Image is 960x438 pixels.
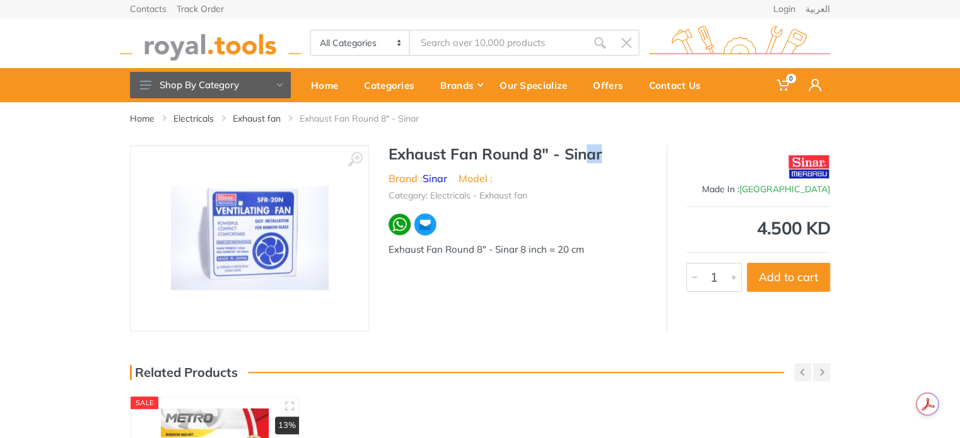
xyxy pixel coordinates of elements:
[130,4,167,13] a: Contacts
[130,365,238,380] h3: Related Products
[649,26,830,61] img: royal.tools Logo
[300,112,438,125] li: Exhaust Fan Round 8" - Sinar
[130,72,291,98] button: Shop By Category
[130,112,155,125] a: Home
[302,68,355,102] a: Home
[805,4,830,13] a: العربية
[491,72,584,98] div: Our Specialize
[355,68,431,102] a: Categories
[171,187,329,291] img: Royal Tools - Exhaust Fan Round 8
[389,189,527,202] li: Category: Electricals - Exhaust fan
[640,68,718,102] a: Contact Us
[747,263,830,292] button: Add to cart
[423,172,447,185] a: Sinar
[686,183,830,196] div: Made In :
[389,171,447,186] li: Brand :
[311,31,410,55] select: Category
[739,183,830,195] span: [GEOGRAPHIC_DATA]
[302,72,355,98] div: Home
[177,4,224,13] a: Track Order
[640,72,718,98] div: Contact Us
[410,30,587,56] input: Site search
[786,74,796,83] span: 0
[768,68,800,102] a: 0
[131,396,158,409] div: SALE
[686,219,830,237] div: 4.500 KD
[389,145,647,163] h1: Exhaust Fan Round 8" - Sinar
[459,171,493,186] li: Model :
[233,112,281,125] a: Exhaust fan
[431,72,491,98] div: Brands
[788,151,831,183] img: Sinar
[120,26,301,61] img: royal.tools Logo
[773,4,795,13] a: Login
[389,214,411,236] img: wa.webp
[130,112,830,125] nav: breadcrumb
[355,72,431,98] div: Categories
[491,68,584,102] a: Our Specialize
[275,417,299,434] div: 13%
[173,112,214,125] a: Electricals
[413,212,437,236] img: ma.webp
[389,243,647,257] div: Exhaust Fan Round 8" - Sinar 8 inch = 20 cm
[584,72,640,98] div: Offers
[584,68,640,102] a: Offers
